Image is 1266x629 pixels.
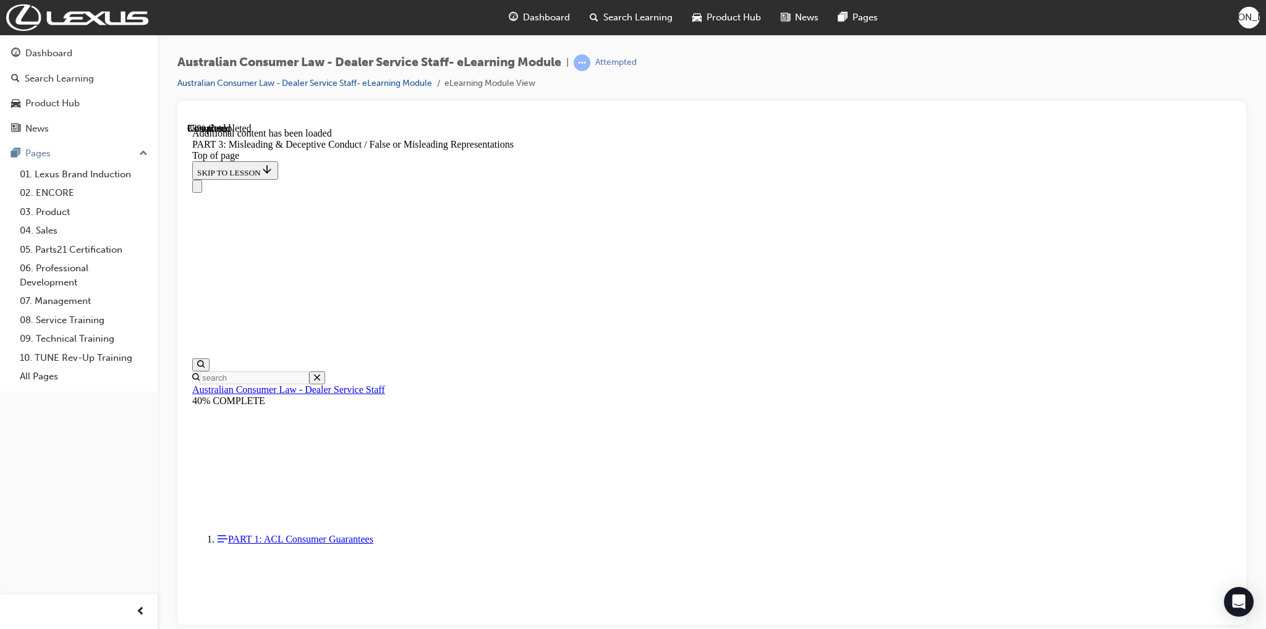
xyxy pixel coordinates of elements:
[828,5,888,30] a: pages-iconPages
[25,46,72,61] div: Dashboard
[11,98,20,109] span: car-icon
[122,248,138,261] button: Close search menu
[11,148,20,159] span: pages-icon
[5,27,1044,38] div: Top of page
[5,57,15,70] button: Close navigation menu
[25,72,94,86] div: Search Learning
[580,5,682,30] a: search-iconSearch Learning
[25,146,51,161] div: Pages
[771,5,828,30] a: news-iconNews
[177,56,561,70] span: Australian Consumer Law - Dealer Service Staff- eLearning Module
[15,165,153,184] a: 01. Lexus Brand Induction
[10,45,86,54] span: SKIP TO LESSON
[15,329,153,348] a: 09. Technical Training
[136,604,145,620] span: prev-icon
[444,77,535,91] li: eLearning Module View
[5,42,153,65] a: Dashboard
[15,311,153,330] a: 08. Service Training
[5,142,153,165] button: Pages
[15,292,153,311] a: 07. Management
[590,10,598,25] span: search-icon
[5,16,1044,27] div: PART 3: Misleading & Deceptive Conduct / False or Misleading Representations
[25,122,49,136] div: News
[5,92,153,115] a: Product Hub
[5,40,153,142] button: DashboardSearch LearningProduct HubNews
[15,221,153,240] a: 04. Sales
[523,11,570,25] span: Dashboard
[11,74,20,85] span: search-icon
[5,5,1044,16] div: Additional content has been loaded
[692,10,702,25] span: car-icon
[707,11,761,25] span: Product Hub
[11,48,20,59] span: guage-icon
[499,5,580,30] a: guage-iconDashboard
[15,259,153,292] a: 06. Professional Development
[15,348,153,368] a: 10. TUNE Rev-Up Training
[15,184,153,203] a: 02. ENCORE
[5,272,1044,284] div: 40% COMPLETE
[5,67,153,90] a: Search Learning
[15,240,153,260] a: 05. Parts21 Certification
[12,248,122,261] input: Search
[5,117,153,140] a: News
[139,146,148,162] span: up-icon
[852,11,878,25] span: Pages
[5,261,198,272] a: Australian Consumer Law - Dealer Service Staff
[15,367,153,386] a: All Pages
[603,11,673,25] span: Search Learning
[177,78,432,88] a: Australian Consumer Law - Dealer Service Staff- eLearning Module
[5,235,22,248] button: Open search menu
[838,10,848,25] span: pages-icon
[795,11,818,25] span: News
[1238,7,1260,28] button: [PERSON_NAME]
[574,54,590,71] span: learningRecordVerb_ATTEMPT-icon
[682,5,771,30] a: car-iconProduct Hub
[11,124,20,135] span: news-icon
[566,56,569,70] span: |
[1224,587,1254,617] div: Open Intercom Messenger
[509,10,518,25] span: guage-icon
[5,38,91,57] button: SKIP TO LESSON
[25,96,80,111] div: Product Hub
[781,10,790,25] span: news-icon
[15,203,153,222] a: 03. Product
[6,4,148,31] img: Trak
[595,57,637,69] div: Attempted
